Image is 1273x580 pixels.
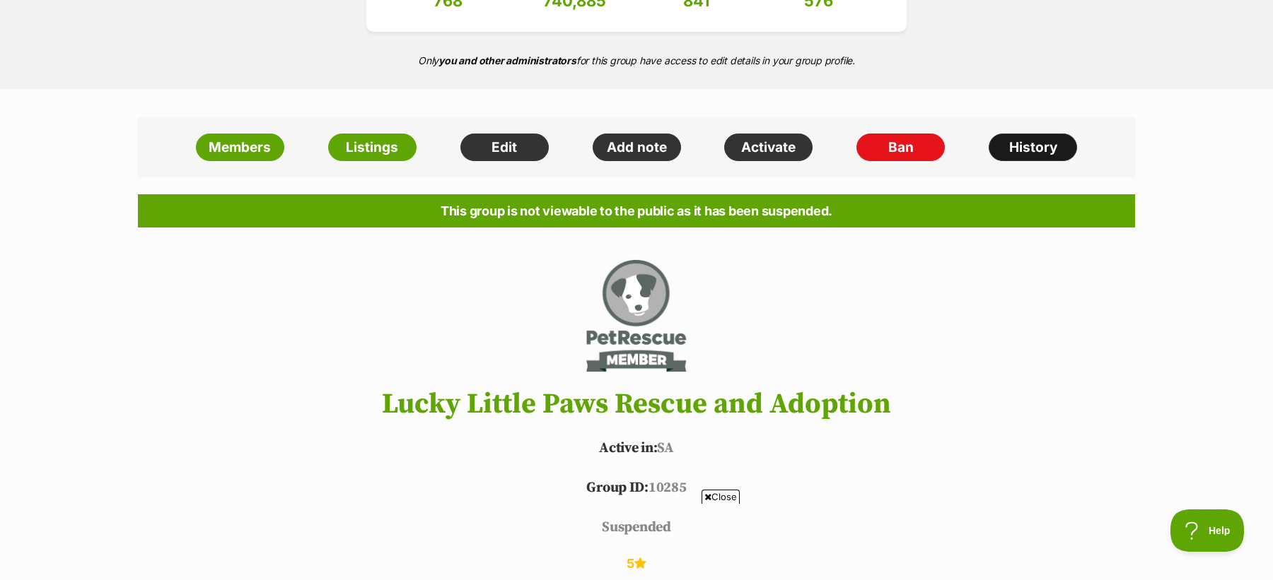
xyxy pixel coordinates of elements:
[856,134,945,162] a: Ban
[138,194,1135,227] p: This group is not viewable to the public as it has been suspended.
[117,557,1156,572] div: 5
[117,438,1156,459] p: SA
[438,54,576,66] strong: you and other administrators
[117,517,1156,538] p: suspended
[196,134,284,162] a: Members
[117,389,1156,420] h1: Lucky Little Paws Rescue and Adoption
[586,479,648,497] span: Group ID:
[989,134,1077,162] a: History
[379,509,894,573] iframe: Advertisement
[724,134,813,162] a: Activate
[702,490,740,504] span: Close
[593,134,681,162] a: Add note
[583,256,690,376] img: Lucky Little Paws Rescue and Adoption
[599,439,657,457] span: Active in:
[117,478,1156,499] p: 10285
[1170,509,1245,552] iframe: Help Scout Beacon - Open
[460,134,549,162] a: Edit
[328,134,417,162] a: Listings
